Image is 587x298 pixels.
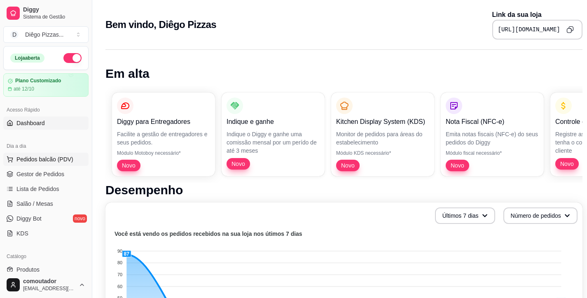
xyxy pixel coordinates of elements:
[3,73,89,97] a: Plano Customizadoaté 12/10
[3,26,89,43] button: Select a team
[3,140,89,153] div: Dia a dia
[117,260,122,265] tspan: 80
[16,119,45,127] span: Dashboard
[557,160,577,168] span: Novo
[14,86,34,92] article: até 12/10
[25,30,63,39] div: Diêgo Pizzas ...
[3,182,89,196] a: Lista de Pedidos
[16,185,59,193] span: Lista de Pedidos
[16,200,53,208] span: Salão / Mesas
[63,53,82,63] button: Alterar Status
[3,168,89,181] a: Gestor de Pedidos
[115,230,302,237] text: Você está vendo os pedidos recebidos na sua loja nos útimos 7 dias
[336,117,429,127] p: Kitchen Display System (KDS)
[3,275,89,295] button: comoutador[EMAIL_ADDRESS][DOMAIN_NAME]
[336,150,429,156] p: Módulo KDS necessário*
[117,284,122,289] tspan: 60
[336,130,429,147] p: Monitor de pedidos para áreas do estabelecimento
[3,197,89,210] a: Salão / Mesas
[338,161,358,170] span: Novo
[3,212,89,225] a: Diggy Botnovo
[16,229,28,237] span: KDS
[16,214,42,223] span: Diggy Bot
[3,263,89,276] a: Produtos
[228,160,248,168] span: Novo
[227,117,320,127] p: Indique e ganhe
[3,250,89,263] div: Catálogo
[105,18,216,31] h2: Bem vindo, Diêgo Pizzas
[222,93,325,176] button: Indique e ganheIndique o Diggy e ganhe uma comissão mensal por um perído de até 3 mesesNovo
[446,130,539,147] p: Emita notas fiscais (NFC-e) do seus pedidos do Diggy
[446,117,539,127] p: Nota Fiscal (NFC-e)
[16,155,73,163] span: Pedidos balcão (PDV)
[3,153,89,166] button: Pedidos balcão (PDV)
[564,23,577,36] button: Copy to clipboard
[10,54,44,63] div: Loja aberta
[10,30,19,39] span: D
[119,161,139,170] span: Novo
[447,161,468,170] span: Novo
[446,150,539,156] p: Módulo fiscal necessário*
[117,150,210,156] p: Módulo Motoboy necessário*
[3,116,89,130] a: Dashboard
[23,14,85,20] span: Sistema de Gestão
[117,272,122,277] tspan: 70
[112,93,215,176] button: Diggy para EntregadoresFacilite a gestão de entregadores e seus pedidos.Módulo Motoboy necessário...
[23,278,75,285] span: comoutador
[117,130,210,147] p: Facilite a gestão de entregadores e seus pedidos.
[498,26,560,34] pre: [URL][DOMAIN_NAME]
[105,183,582,198] h1: Desempenho
[117,117,210,127] p: Diggy para Entregadores
[492,10,582,20] p: Link da sua loja
[15,78,61,84] article: Plano Customizado
[23,285,75,292] span: [EMAIL_ADDRESS][DOMAIN_NAME]
[117,249,122,254] tspan: 90
[23,6,85,14] span: Diggy
[16,170,64,178] span: Gestor de Pedidos
[227,130,320,155] p: Indique o Diggy e ganhe uma comissão mensal por um perído de até 3 meses
[435,207,495,224] button: Últimos 7 dias
[3,103,89,116] div: Acesso Rápido
[503,207,578,224] button: Número de pedidos
[3,227,89,240] a: KDS
[3,3,89,23] a: DiggySistema de Gestão
[441,93,544,176] button: Nota Fiscal (NFC-e)Emita notas fiscais (NFC-e) do seus pedidos do DiggyMódulo fiscal necessário*Novo
[105,66,582,81] h1: Em alta
[331,93,434,176] button: Kitchen Display System (KDS)Monitor de pedidos para áreas do estabelecimentoMódulo KDS necessário...
[16,265,40,274] span: Produtos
